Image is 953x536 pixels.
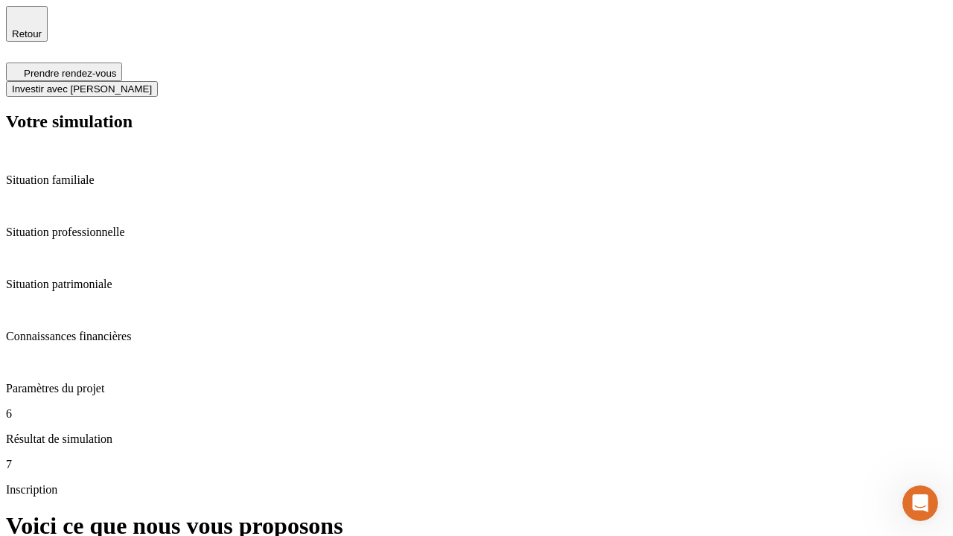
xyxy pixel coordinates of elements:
[6,330,947,343] p: Connaissances financières
[6,112,947,132] h2: Votre simulation
[6,407,947,421] p: 6
[6,81,158,97] button: Investir avec [PERSON_NAME]
[6,6,48,42] button: Retour
[12,83,152,95] span: Investir avec [PERSON_NAME]
[6,433,947,446] p: Résultat de simulation
[6,63,122,81] button: Prendre rendez-vous
[6,382,947,395] p: Paramètres du projet
[24,68,116,79] span: Prendre rendez-vous
[6,173,947,187] p: Situation familiale
[6,278,947,291] p: Situation patrimoniale
[6,226,947,239] p: Situation professionnelle
[6,483,947,497] p: Inscription
[6,458,947,471] p: 7
[902,485,938,521] iframe: Intercom live chat
[12,28,42,39] span: Retour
